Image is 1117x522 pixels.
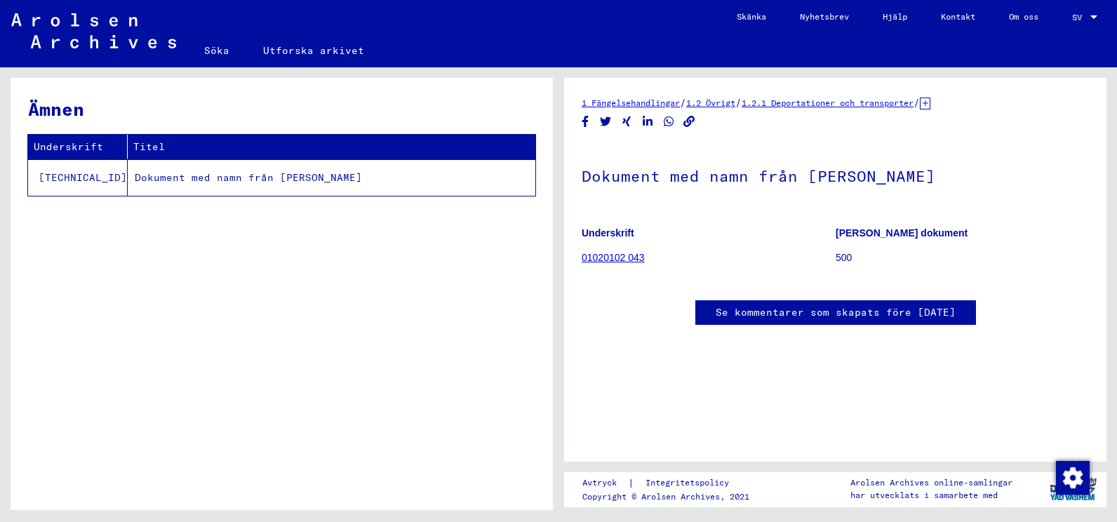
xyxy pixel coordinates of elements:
[582,476,628,490] a: Avtryck
[662,113,676,130] button: Dela på WhatsApp
[582,227,634,239] b: Underskrift
[836,227,968,239] b: [PERSON_NAME] dokument
[582,144,1089,206] h1: Dokument med namn från [PERSON_NAME]
[1072,13,1088,22] span: SV
[11,13,176,48] img: Arolsen_neg.svg
[634,476,746,490] a: Integritetspolicy
[128,135,535,159] th: Titel
[628,476,634,490] font: |
[914,96,920,109] span: /
[187,34,246,67] a: Söka
[128,159,535,196] td: Dokument med namn från [PERSON_NAME]
[850,489,1012,502] p: har utvecklats i samarbete med
[582,252,645,263] a: 01020102 043
[716,305,956,320] a: Se kommentarer som skapats före [DATE]
[582,98,680,108] a: 1 Fängelsehandlingar
[598,113,613,130] button: Dela på Twitter
[620,113,634,130] button: Dela på Xing
[641,113,655,130] button: Dela på LinkedIn
[28,95,535,123] h3: Ämnen
[686,98,735,108] a: 1.2 Övrigt
[28,135,128,159] th: Underskrift
[742,98,914,108] a: 1.2.1 Deportationer och transporter
[246,34,381,67] a: Utforska arkivet
[682,113,697,130] button: Kopiera länk
[836,250,1089,265] p: 500
[1047,471,1099,507] img: yv_logo.png
[1056,461,1090,495] img: Ändra samtycke
[582,490,749,503] p: Copyright © Arolsen Archives, 2021
[735,96,742,109] span: /
[1055,460,1089,494] div: Ändra samtycke
[28,159,128,196] td: [TECHNICAL_ID]
[680,96,686,109] span: /
[578,113,593,130] button: Dela på Facebook
[850,476,1012,489] p: Arolsen Archives online-samlingar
